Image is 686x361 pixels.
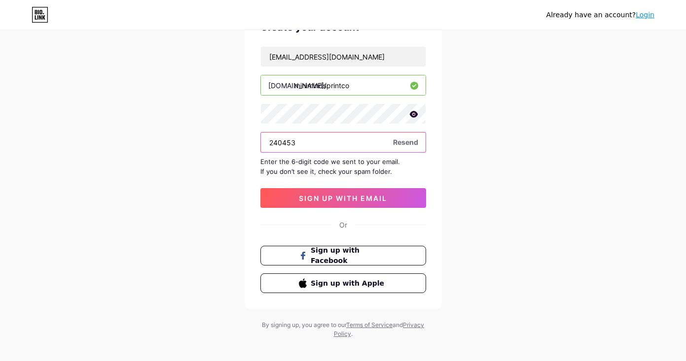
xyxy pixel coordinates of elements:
button: Sign up with Facebook [260,246,426,265]
button: Sign up with Apple [260,273,426,293]
span: Resend [393,137,418,147]
span: sign up with email [299,194,387,202]
span: Sign up with Apple [311,278,387,289]
div: Enter the 6-digit code we sent to your email. If you don’t see it, check your spam folder. [260,157,426,176]
button: sign up with email [260,188,426,208]
a: Login [636,11,654,19]
a: Terms of Service [346,321,393,328]
div: [DOMAIN_NAME]/ [268,80,326,91]
input: Paste login code [261,132,426,152]
div: Or [339,220,347,230]
div: Already have an account? [546,10,654,20]
div: By signing up, you agree to our and . [259,321,427,338]
input: username [261,75,426,95]
span: Sign up with Facebook [311,245,387,266]
input: Email [261,47,426,66]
